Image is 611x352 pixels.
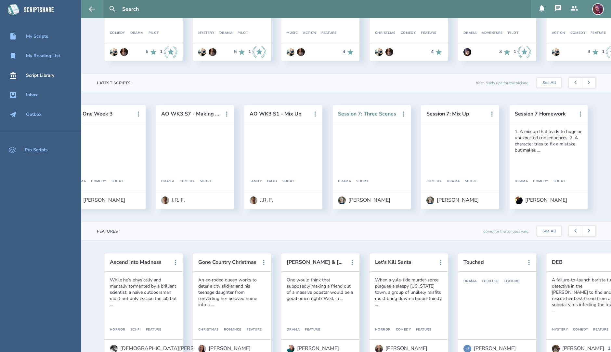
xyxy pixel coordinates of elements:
[161,180,174,183] div: Drama
[198,277,266,308] div: An ex-rodeo queen works to deter a city slicker and his teenage daughter from converting her belo...
[463,279,476,283] div: Drama
[416,31,436,35] div: Feature
[195,180,212,183] div: Short
[528,180,548,183] div: Comedy
[608,346,610,351] div: 1
[343,48,354,56] div: 4 Recommends
[110,31,125,35] div: Comedy
[287,259,345,265] button: [PERSON_NAME] & [DEMOGRAPHIC_DATA] K - Episode 2 (First draft)
[110,48,118,56] img: user_1673573717-crop.jpg
[562,345,604,351] div: [PERSON_NAME]
[172,197,185,203] div: J.R. F.
[298,31,316,35] div: Action
[499,49,502,54] div: 3
[232,31,248,35] div: Pilot
[565,31,586,35] div: Comedy
[141,328,161,332] div: Feature
[338,193,390,208] a: [PERSON_NAME]
[209,48,216,56] img: user_1604966854-crop.jpg
[161,196,169,204] img: user_1750453599-crop.jpg
[515,180,528,183] div: Drama
[250,180,262,183] div: Family
[588,46,599,58] div: 3 Recommends
[396,31,416,35] div: Comedy
[287,31,298,35] div: Music
[343,49,345,54] div: 4
[234,49,237,54] div: 5
[26,34,48,39] div: My Scripts
[513,46,531,58] div: 1 Industry Recommends
[426,193,479,208] a: [PERSON_NAME]
[26,92,38,98] div: Inbox
[86,180,106,183] div: Comedy
[161,193,185,208] a: J.R. F.
[316,31,337,35] div: Feature
[97,80,131,86] div: Latest Scripts
[474,345,516,351] div: [PERSON_NAME]
[503,31,518,35] div: Pilot
[375,277,443,308] div: When a yule-tide murder spree plagues a sleepy [US_STATE] town, a group of unlikely misfits must ...
[537,226,561,236] a: See All
[287,277,354,302] div: One would think that supposedly making a friend out of a massive popstar would be a good omen rig...
[375,48,383,56] img: user_1673573717-crop.jpg
[375,328,391,332] div: Horror
[515,196,523,204] img: user_1750930607-crop.jpg
[588,328,608,332] div: Feature
[338,180,351,183] div: Drama
[513,49,516,54] div: 1
[219,328,241,332] div: Romance
[26,73,54,78] div: Script Library
[338,111,396,117] button: Session 7: Three Scenes
[460,180,477,183] div: Short
[568,328,588,332] div: Comedy
[348,197,390,203] div: [PERSON_NAME]
[515,193,567,208] a: [PERSON_NAME]
[552,328,568,332] div: Mystery
[375,259,434,265] button: Let's Kill Santa
[499,279,519,283] div: Feature
[287,328,300,332] div: Drama
[483,222,529,240] div: going for the longest yard.
[552,259,610,265] button: DEB
[160,46,177,58] div: 1 Industry Recommends
[198,48,206,56] img: user_1673573717-crop.jpg
[515,129,582,153] div: 1. A mix up that leads to huge or unexpected consequences. 2. A character tries to fix a mistake ...
[300,328,320,332] div: Feature
[385,345,427,351] div: [PERSON_NAME]
[97,229,118,234] div: Features
[463,259,522,265] button: Touched
[106,180,123,183] div: Short
[277,180,294,183] div: Short
[431,48,443,56] div: 4 Recommends
[198,259,257,265] button: Gone Country Christmas
[476,74,529,92] div: fresh reads ripe for the picking.
[548,180,565,183] div: Short
[143,31,159,35] div: Pilot
[110,259,168,265] button: Ascend into Madness
[25,147,48,153] div: Pro Scripts
[26,53,60,59] div: My Reading List
[426,196,434,204] img: user_1750519899-crop.jpg
[83,197,125,203] div: [PERSON_NAME]
[391,328,411,332] div: Comedy
[262,180,277,183] div: Faith
[375,31,396,35] div: Christmas
[234,46,246,58] div: 5 Recommends
[120,48,128,56] img: user_1604966854-crop.jpg
[110,277,177,308] div: While he’s physically and mentally tormented by a brilliant scientist, a naive outdoorsman must n...
[463,45,471,59] a: Go to Zaelyna (Zae) Beck's profile
[146,46,157,58] div: 6 Recommends
[351,180,368,183] div: Short
[250,193,273,208] a: J.R. F.
[26,112,42,117] div: Outbox
[241,328,262,332] div: Feature
[198,31,214,35] div: Mystery
[476,31,503,35] div: Adventure
[125,31,143,35] div: Drama
[250,196,257,204] img: user_1750453599-crop.jpg
[426,180,442,183] div: Comedy
[248,49,251,54] div: 1
[476,279,499,283] div: Thriller
[463,48,471,56] img: user_1597253789-crop.jpg
[73,111,131,117] button: Act One Week 3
